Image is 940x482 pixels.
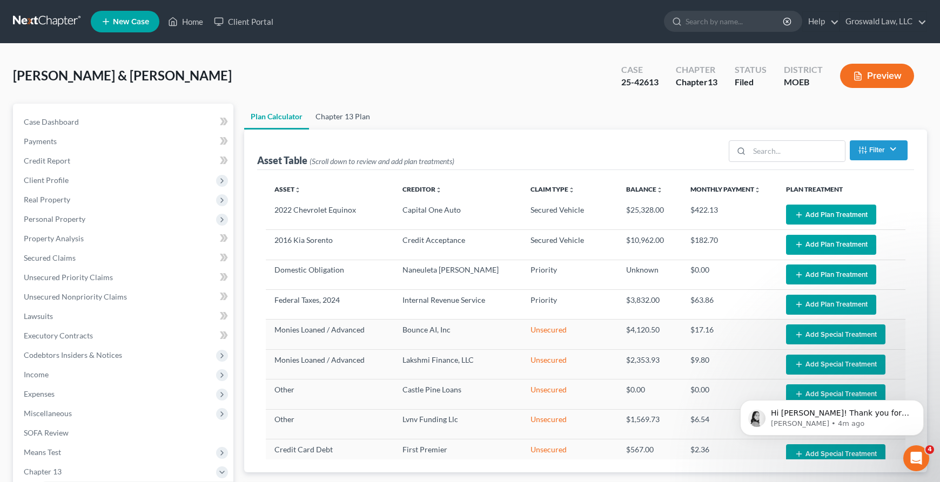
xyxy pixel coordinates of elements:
[15,268,233,287] a: Unsecured Priority Claims
[15,326,233,345] a: Executory Contracts
[266,379,394,409] td: Other
[690,185,761,193] a: Monthly Paymentunfold_more
[522,439,618,469] td: Unsecured
[24,331,93,340] span: Executory Contracts
[394,379,522,409] td: Castle Pine Loans
[735,64,767,76] div: Status
[682,409,778,439] td: $6.54
[24,311,53,321] span: Lawsuits
[617,349,681,379] td: $2,353.93
[786,355,885,375] button: Add Special Treatment
[209,12,279,31] a: Client Portal
[113,18,149,26] span: New Case
[15,423,233,443] a: SOFA Review
[257,154,454,167] div: Asset Table
[24,447,61,457] span: Means Test
[24,370,49,379] span: Income
[24,273,113,282] span: Unsecured Priority Claims
[24,253,76,262] span: Secured Claims
[266,320,394,349] td: Monies Loaned / Advanced
[784,64,823,76] div: District
[777,179,905,200] th: Plan Treatment
[531,185,575,193] a: Claim Typeunfold_more
[522,200,618,230] td: Secured Vehicle
[15,229,233,248] a: Property Analysis
[266,230,394,260] td: 2016 Kia Sorento
[24,234,84,243] span: Property Analysis
[682,439,778,469] td: $2.36
[786,295,876,315] button: Add Plan Treatment
[676,64,717,76] div: Chapter
[724,377,940,453] iframe: Intercom notifications message
[402,185,442,193] a: Creditorunfold_more
[682,200,778,230] td: $422.13
[626,185,663,193] a: Balanceunfold_more
[754,187,761,193] i: unfold_more
[394,260,522,289] td: Naneuleta [PERSON_NAME]
[522,290,618,320] td: Priority
[294,187,301,193] i: unfold_more
[568,187,575,193] i: unfold_more
[309,104,377,130] a: Chapter 13 Plan
[266,200,394,230] td: 2022 Chevrolet Equinox
[522,260,618,289] td: Priority
[786,205,876,225] button: Add Plan Treatment
[394,320,522,349] td: Bounce AI, Inc
[786,324,885,344] button: Add Special Treatment
[686,11,784,31] input: Search by name...
[13,67,232,83] span: [PERSON_NAME] & [PERSON_NAME]
[522,409,618,439] td: Unsecured
[24,175,69,185] span: Client Profile
[617,260,681,289] td: Unknown
[24,389,55,398] span: Expenses
[15,112,233,132] a: Case Dashboard
[394,439,522,469] td: First Premier
[163,12,209,31] a: Home
[394,200,522,230] td: Capital One Auto
[394,409,522,439] td: Lvnv Funding Llc
[15,151,233,171] a: Credit Report
[24,467,62,476] span: Chapter 13
[24,117,79,126] span: Case Dashboard
[621,64,659,76] div: Case
[682,260,778,289] td: $0.00
[617,379,681,409] td: $0.00
[617,320,681,349] td: $4,120.50
[749,141,845,161] input: Search...
[621,76,659,89] div: 25-42613
[617,409,681,439] td: $1,569.73
[522,230,618,260] td: Secured Vehicle
[394,290,522,320] td: Internal Revenue Service
[786,264,876,284] button: Add Plan Treatment
[682,230,778,260] td: $182.70
[682,320,778,349] td: $17.16
[394,349,522,379] td: Lakshmi Finance, LLC
[522,379,618,409] td: Unsecured
[310,157,454,166] span: (Scroll down to review and add plan treatments)
[784,76,823,89] div: MOEB
[274,185,301,193] a: Assetunfold_more
[24,195,70,204] span: Real Property
[435,187,442,193] i: unfold_more
[266,290,394,320] td: Federal Taxes, 2024
[266,409,394,439] td: Other
[522,349,618,379] td: Unsecured
[15,287,233,307] a: Unsecured Nonpriority Claims
[24,428,69,437] span: SOFA Review
[786,235,876,255] button: Add Plan Treatment
[266,260,394,289] td: Domestic Obligation
[682,379,778,409] td: $0.00
[786,444,885,464] button: Add Special Treatment
[15,248,233,268] a: Secured Claims
[682,349,778,379] td: $9.80
[24,409,72,418] span: Miscellaneous
[803,12,839,31] a: Help
[840,12,926,31] a: Groswald Law, LLC
[15,132,233,151] a: Payments
[617,290,681,320] td: $3,832.00
[24,137,57,146] span: Payments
